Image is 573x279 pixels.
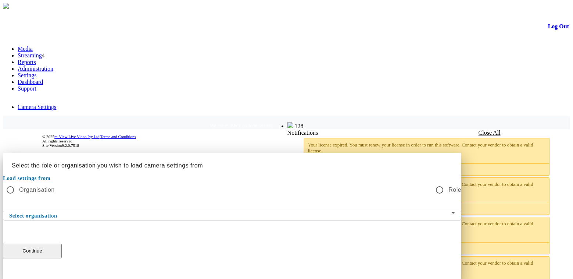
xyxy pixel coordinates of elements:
[62,143,79,148] span: 9.2.0.7518
[287,122,293,128] img: bell25.png
[287,130,555,136] div: Notifications
[18,59,36,65] a: Reports
[3,3,9,9] img: arrow-3.png
[210,123,272,128] span: Welcome, BWV (Administrator)
[18,85,36,92] a: Support
[548,23,569,29] a: Log Out
[54,134,100,139] a: m-View Live Video Pty Ltd
[42,52,45,59] span: 4
[3,244,62,258] button: Continue
[18,46,33,52] a: Media
[447,186,461,194] label: Role
[308,142,546,160] div: Your license expired. You must renew your license in order to run this software. Contact your ven...
[18,72,37,78] a: Settings
[295,123,304,129] span: 128
[3,183,461,197] mat-radio-group: Select an option
[18,104,56,110] a: Camera Settings
[42,134,569,148] div: © 2025 | All rights reserved
[3,153,461,173] h2: Select the role or organisation you wish to load camera settings from
[18,79,43,85] a: Dashboard
[18,66,53,72] a: Administration
[42,143,569,148] div: Site Version
[3,175,51,181] mat-label: Load settings from
[100,134,136,139] a: Terms and Conditions
[8,130,37,152] img: DigiCert Secured Site Seal
[18,186,55,194] label: Organisation
[479,130,501,136] a: Close All
[18,52,42,59] a: Streaming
